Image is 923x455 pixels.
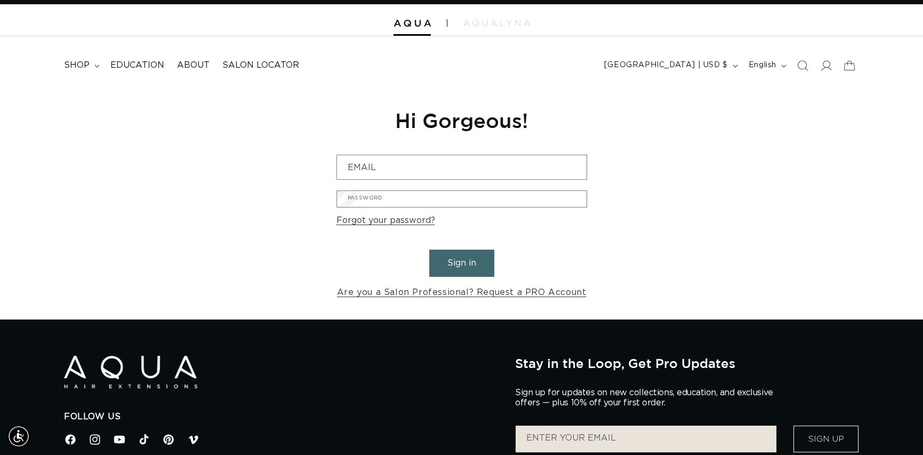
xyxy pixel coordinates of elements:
input: ENTER YOUR EMAIL [516,426,776,452]
a: Forgot your password? [336,213,435,228]
a: About [171,53,216,77]
iframe: Chat Widget [781,340,923,455]
span: English [749,60,776,71]
a: Education [104,53,171,77]
button: Sign in [429,250,494,277]
summary: Search [791,54,814,77]
button: English [742,55,791,76]
span: Salon Locator [222,60,299,71]
h2: Follow Us [64,411,499,422]
p: Sign up for updates on new collections, education, and exclusive offers — plus 10% off your first... [515,388,782,408]
span: Education [110,60,164,71]
a: Salon Locator [216,53,306,77]
h2: Stay in the Loop, Get Pro Updates [515,356,859,371]
img: Aqua Hair Extensions [394,20,431,27]
span: About [177,60,210,71]
h1: Hi Gorgeous! [336,107,587,133]
button: [GEOGRAPHIC_DATA] | USD $ [598,55,742,76]
a: Are you a Salon Professional? Request a PRO Account [337,285,587,300]
img: aqualyna.com [463,20,530,26]
input: Email [337,155,587,179]
img: Aqua Hair Extensions [64,356,197,388]
div: Accessibility Menu [7,425,30,448]
span: shop [64,60,90,71]
summary: shop [58,53,104,77]
span: [GEOGRAPHIC_DATA] | USD $ [604,60,728,71]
